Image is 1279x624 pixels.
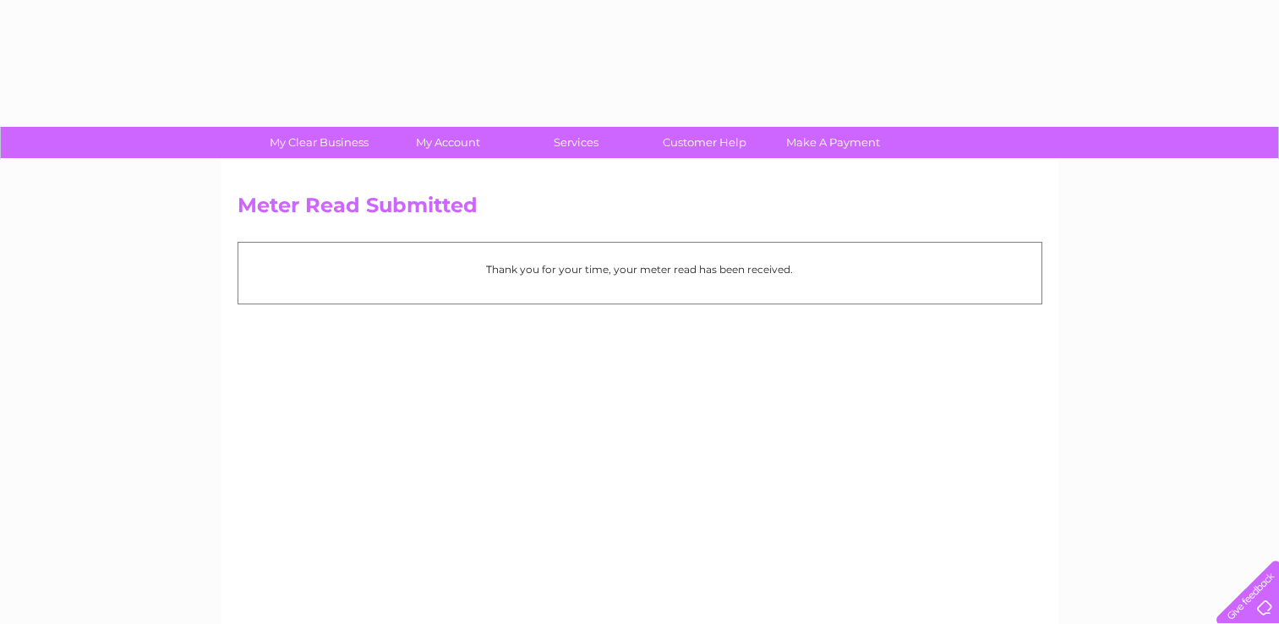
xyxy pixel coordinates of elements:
[506,127,646,158] a: Services
[635,127,774,158] a: Customer Help
[249,127,389,158] a: My Clear Business
[763,127,903,158] a: Make A Payment
[238,194,1042,226] h2: Meter Read Submitted
[247,261,1033,277] p: Thank you for your time, your meter read has been received.
[378,127,517,158] a: My Account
